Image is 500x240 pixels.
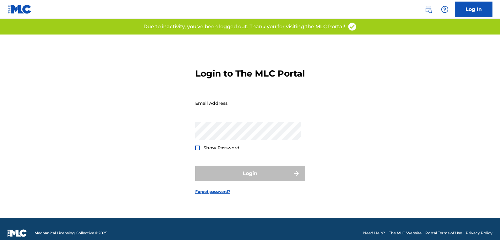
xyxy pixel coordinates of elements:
a: Forgot password? [195,189,230,195]
img: logo [8,229,27,237]
a: Public Search [422,3,435,16]
span: Show Password [203,145,239,151]
img: search [425,6,432,13]
div: Help [438,3,451,16]
a: Need Help? [363,230,385,236]
span: Mechanical Licensing Collective © 2025 [35,230,107,236]
h3: Login to The MLC Portal [195,68,305,79]
img: access [347,22,357,31]
img: MLC Logo [8,5,32,14]
a: Log In [455,2,492,17]
a: Privacy Policy [466,230,492,236]
a: Portal Terms of Use [425,230,462,236]
a: The MLC Website [389,230,422,236]
img: help [441,6,449,13]
p: Due to inactivity, you've been logged out. Thank you for visiting the MLC Portal! [143,23,345,30]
